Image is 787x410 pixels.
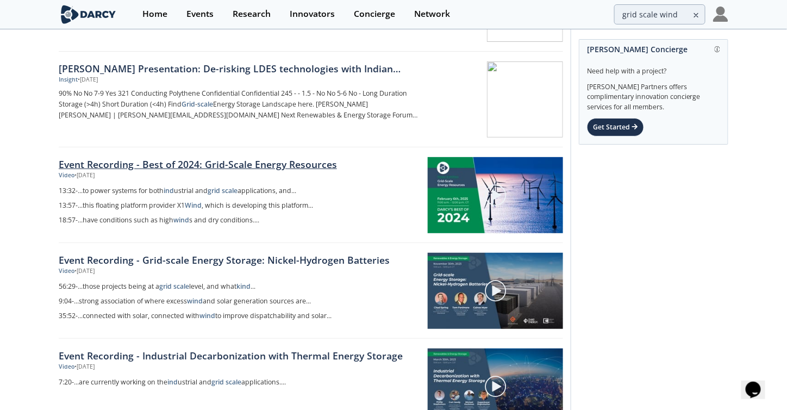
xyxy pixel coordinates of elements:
[414,10,450,18] div: Network
[164,186,174,195] strong: ind
[199,311,215,320] strong: wind
[74,363,95,371] div: • [DATE]
[78,76,98,84] div: • [DATE]
[484,279,507,302] img: play-chapters-gray.svg
[484,184,507,207] img: play-chapters-gray.svg
[354,10,395,18] div: Concierge
[713,7,728,22] img: Profile
[197,100,213,109] strong: scale
[59,88,419,121] p: 90% No No 7-9 Yes 321 Conducting Polythene Confidential Confidential 245 - - 1.5 - No No 5-6 No -...
[182,100,195,109] strong: Grid
[226,377,241,387] strong: scale
[59,363,74,371] div: Video
[59,294,420,309] a: 9:04-...strong association of where excesswindand solar generation sources are...
[167,377,178,387] strong: ind
[185,201,202,210] strong: Wind
[741,366,776,399] iframe: chat widget
[59,52,563,147] a: [PERSON_NAME] Presentation: De-risking LDES technologies with Indian Energy Insight •[DATE] 90% N...
[159,282,172,291] strong: grid
[208,186,220,195] strong: grid
[587,40,720,59] div: [PERSON_NAME] Concierge
[59,61,419,76] div: [PERSON_NAME] Presentation: De-risking LDES technologies with Indian Energy
[74,171,95,180] div: • [DATE]
[59,375,420,390] a: 7:20-...are currently working on theindustrial andgrid scaleapplications....
[59,267,74,276] div: Video
[59,349,420,363] a: Event Recording - Industrial Decarbonization with Thermal Energy Storage
[59,309,420,324] a: 35:52-...connected with solar, connected withwindto improve dispatchability and solar...
[236,282,251,291] strong: kind
[614,4,705,24] input: Advanced Search
[59,5,118,24] img: logo-wide.svg
[587,59,720,76] div: Need help with a project?
[59,213,420,228] a: 18:57-...have conditions such as highwinds and dry conditions....
[715,46,721,52] img: information.svg
[59,171,74,180] div: Video
[290,10,335,18] div: Innovators
[59,198,420,213] a: 13:57-...this floating platform provider X1Wind, which is developing this platform...
[59,279,420,294] a: 56:29-...those projects being at agrid scalelevel, and whatkind...
[222,186,238,195] strong: scale
[211,377,224,387] strong: grid
[142,10,167,18] div: Home
[587,118,644,136] div: Get Started
[233,10,271,18] div: Research
[186,10,214,18] div: Events
[173,215,189,225] strong: wind
[484,375,507,398] img: play-chapters-gray.svg
[173,282,189,291] strong: scale
[587,76,720,112] div: [PERSON_NAME] Partners offers complimentary innovation concierge services for all members.
[59,157,420,171] a: Event Recording - Best of 2024: Grid-Scale Energy Resources
[59,184,420,198] a: 13:32-...to power systems for bothindustrial andgrid scaleapplications, and...
[74,267,95,276] div: • [DATE]
[59,253,420,267] a: Event Recording - Grid-scale Energy Storage: Nickel-Hydrogen Batteries
[59,76,78,84] div: Insight
[187,296,203,306] strong: wind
